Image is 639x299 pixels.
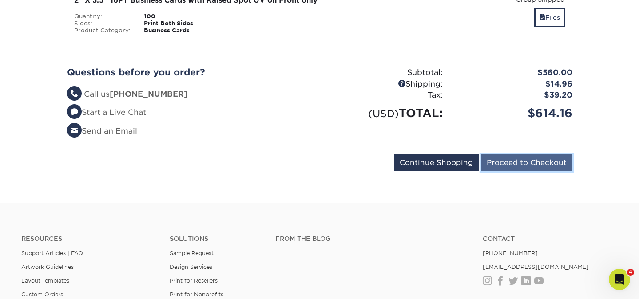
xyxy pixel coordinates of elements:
input: Proceed to Checkout [481,154,572,171]
div: $614.16 [449,105,579,122]
div: Quantity: [67,13,138,20]
div: $39.20 [449,90,579,101]
div: Business Cards [137,27,235,34]
div: Subtotal: [320,67,449,79]
a: Custom Orders [21,291,63,298]
li: Call us [67,89,313,100]
a: Sample Request [170,250,214,256]
a: Layout Templates [21,277,69,284]
a: Support Articles | FAQ [21,250,83,256]
a: Print for Nonprofits [170,291,223,298]
a: Artwork Guidelines [21,264,74,270]
h4: Solutions [170,235,262,243]
div: $14.96 [449,79,579,90]
iframe: Intercom live chat [609,269,630,290]
a: Print for Resellers [170,277,218,284]
div: TOTAL: [320,105,449,122]
a: Design Services [170,264,212,270]
a: Files [534,8,565,27]
h4: From the Blog [275,235,459,243]
div: Product Category: [67,27,138,34]
h4: Resources [21,235,156,243]
div: Shipping: [320,79,449,90]
small: (USD) [368,108,399,119]
div: 100 [137,13,235,20]
a: Start a Live Chat [67,108,146,117]
div: Tax: [320,90,449,101]
div: Print Both Sides [137,20,235,27]
h2: Questions before you order? [67,67,313,78]
a: [EMAIL_ADDRESS][DOMAIN_NAME] [483,264,589,270]
a: Send an Email [67,126,137,135]
a: Contact [483,235,618,243]
input: Continue Shopping [394,154,479,171]
strong: [PHONE_NUMBER] [110,90,187,98]
div: $560.00 [449,67,579,79]
a: [PHONE_NUMBER] [483,250,538,256]
span: 4 [627,269,634,276]
span: files [539,14,545,21]
div: Sides: [67,20,138,27]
